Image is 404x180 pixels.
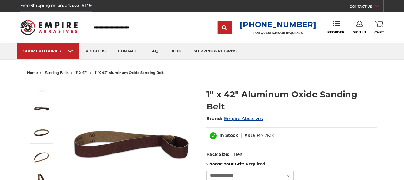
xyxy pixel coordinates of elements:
span: Brand: [206,116,223,121]
small: Required [246,161,265,166]
h1: 1" x 42" Aluminum Oxide Sanding Belt [206,88,377,113]
a: Reorder [327,21,345,34]
a: faq [143,43,164,59]
a: contact [112,43,143,59]
span: Reorder [327,30,345,34]
img: 1" x 42" Aluminum Oxide Belt [34,101,49,116]
dt: Pack Size: [206,151,229,158]
img: 1" x 42" Aluminum Oxide Sanding Belt [34,125,49,140]
a: blog [164,43,187,59]
a: [PHONE_NUMBER] [240,20,316,29]
span: Sign In [353,30,366,34]
span: Cart [374,30,384,34]
dt: SKU: [245,133,255,139]
input: Submit [218,22,231,34]
dd: BA12600 [257,133,275,139]
a: shipping & returns [187,43,243,59]
div: SHOP CATEGORIES [23,49,73,53]
a: Empire Abrasives [224,116,263,121]
img: 1" x 42" Sanding Belt AOX [34,149,49,165]
p: FOR QUESTIONS OR INQUIRIES [240,31,316,35]
a: home [27,71,38,75]
span: In Stock [219,133,238,138]
span: 1" x 42" aluminum oxide sanding belt [95,71,164,75]
a: sanding belts [45,71,68,75]
dd: 1 Belt [231,151,243,158]
label: Choose Your Grit: [206,161,377,167]
a: CONTACT US [350,3,383,12]
a: 1" x 42" [76,71,87,75]
a: Cart [374,21,384,34]
a: about us [79,43,112,59]
button: Previous [35,84,49,98]
img: Empire Abrasives [20,16,78,39]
